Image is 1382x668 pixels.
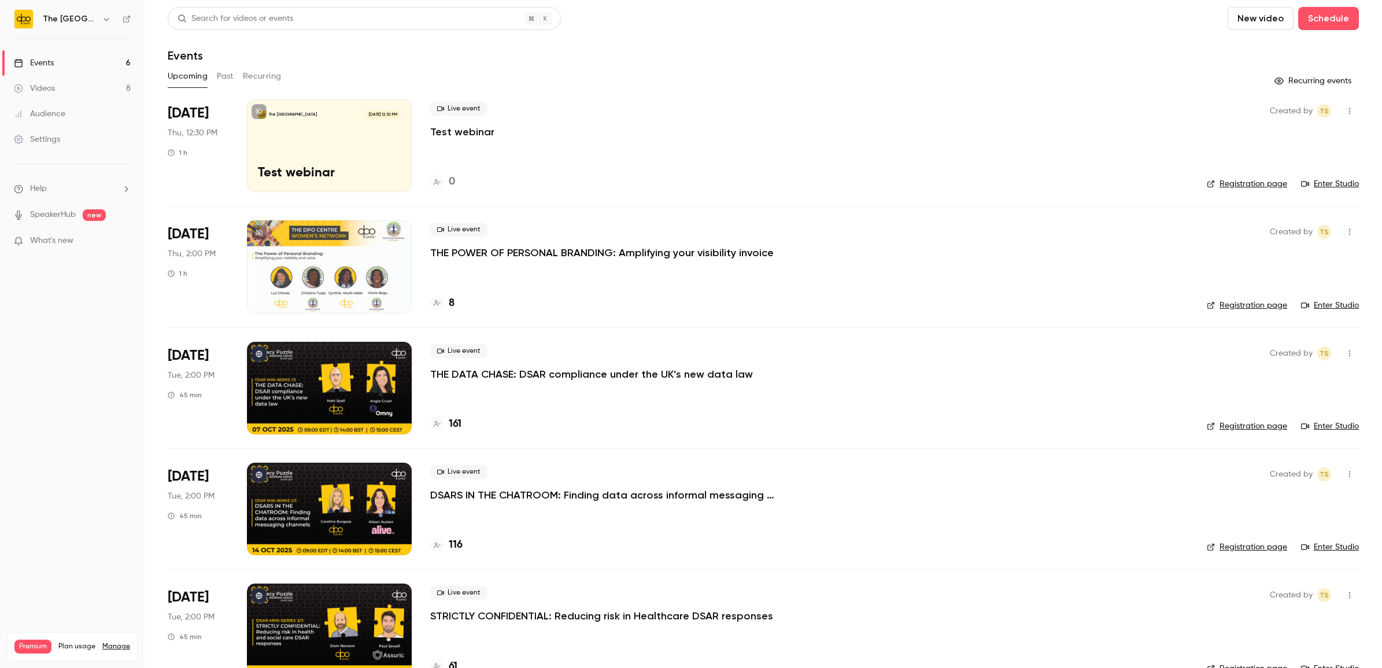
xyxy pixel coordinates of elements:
[449,174,455,190] h4: 0
[449,296,454,311] h4: 8
[365,110,400,119] span: [DATE] 12:30 PM
[14,10,33,28] img: The DPO Centre
[1317,104,1331,118] span: Taylor Swann
[168,370,215,381] span: Tue, 2:00 PM
[243,67,282,86] button: Recurring
[1228,7,1294,30] button: New video
[430,416,461,432] a: 161
[430,488,777,502] a: DSARS IN THE CHATROOM: Finding data across informal messaging channels
[1269,72,1359,90] button: Recurring events
[269,112,317,117] p: The [GEOGRAPHIC_DATA]
[1317,346,1331,360] span: Taylor Swann
[1317,225,1331,239] span: Taylor Swann
[430,296,454,311] a: 8
[178,13,293,25] div: Search for videos or events
[1270,346,1313,360] span: Created by
[168,346,209,365] span: [DATE]
[430,537,463,553] a: 116
[14,183,131,195] li: help-dropdown-opener
[168,342,228,434] div: Oct 7 Tue, 2:00 PM (Europe/London)
[43,13,97,25] h6: The [GEOGRAPHIC_DATA]
[30,183,47,195] span: Help
[449,416,461,432] h4: 161
[168,463,228,555] div: Oct 14 Tue, 2:00 PM (Europe/London)
[168,632,202,641] div: 45 min
[1320,346,1329,360] span: TS
[1298,7,1359,30] button: Schedule
[430,246,774,260] a: THE POWER OF PERSONAL BRANDING: Amplifying your visibility invoice
[30,235,73,247] span: What's new
[1301,420,1359,432] a: Enter Studio
[168,148,187,157] div: 1 h
[14,640,51,654] span: Premium
[58,642,95,651] span: Plan usage
[430,586,487,600] span: Live event
[430,102,487,116] span: Live event
[430,367,753,381] a: THE DATA CHASE: DSAR compliance under the UK’s new data law
[1320,104,1329,118] span: TS
[430,344,487,358] span: Live event
[1207,541,1287,553] a: Registration page
[168,67,208,86] button: Upcoming
[168,49,203,62] h1: Events
[1317,467,1331,481] span: Taylor Swann
[168,248,216,260] span: Thu, 2:00 PM
[168,127,217,139] span: Thu, 12:30 PM
[1270,104,1313,118] span: Created by
[1301,178,1359,190] a: Enter Studio
[83,209,106,221] span: new
[1317,588,1331,602] span: Taylor Swann
[168,588,209,607] span: [DATE]
[430,125,494,139] a: Test webinar
[1207,178,1287,190] a: Registration page
[430,609,773,623] a: STRICTLY CONFIDENTIAL: Reducing risk in Healthcare DSAR responses
[14,134,60,145] div: Settings
[217,67,234,86] button: Past
[449,537,463,553] h4: 116
[14,108,65,120] div: Audience
[14,83,55,94] div: Videos
[168,467,209,486] span: [DATE]
[1207,300,1287,311] a: Registration page
[430,465,487,479] span: Live event
[168,99,228,192] div: Sep 25 Thu, 12:30 PM (Europe/London)
[1270,467,1313,481] span: Created by
[1301,541,1359,553] a: Enter Studio
[1270,588,1313,602] span: Created by
[1207,420,1287,432] a: Registration page
[168,269,187,278] div: 1 h
[1320,467,1329,481] span: TS
[168,220,228,313] div: Oct 2 Thu, 2:00 PM (Europe/London)
[1270,225,1313,239] span: Created by
[258,166,401,181] p: Test webinar
[1320,588,1329,602] span: TS
[430,174,455,190] a: 0
[1301,300,1359,311] a: Enter Studio
[247,99,412,192] a: Test webinar The [GEOGRAPHIC_DATA][DATE] 12:30 PMTest webinar
[168,390,202,400] div: 45 min
[168,611,215,623] span: Tue, 2:00 PM
[30,209,76,221] a: SpeakerHub
[168,104,209,123] span: [DATE]
[14,57,54,69] div: Events
[168,511,202,521] div: 45 min
[430,223,487,237] span: Live event
[168,225,209,243] span: [DATE]
[1320,225,1329,239] span: TS
[168,490,215,502] span: Tue, 2:00 PM
[102,642,130,651] a: Manage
